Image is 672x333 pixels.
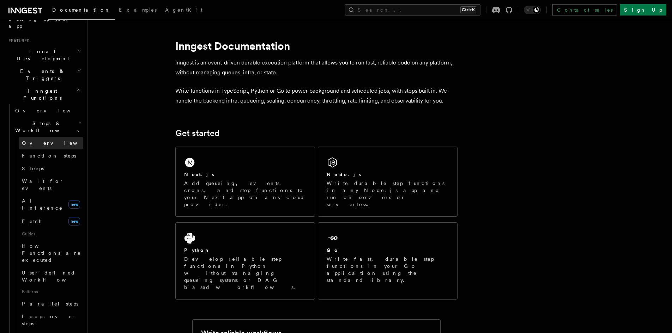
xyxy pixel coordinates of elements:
span: Patterns [19,286,83,297]
button: Local Development [6,45,83,65]
span: new [68,200,80,209]
span: Sleeps [22,166,44,171]
span: Examples [119,7,157,13]
p: Inngest is an event-driven durable execution platform that allows you to run fast, reliable code ... [175,58,458,78]
a: Loops over steps [19,310,83,330]
span: Loops over steps [22,314,76,326]
a: Overview [12,104,83,117]
a: How Functions are executed [19,240,83,266]
span: Overview [15,108,88,113]
span: AgentKit [165,7,202,13]
p: Write fast, durable step functions in your Go application using the standard library. [327,255,449,284]
span: Parallel steps [22,301,78,307]
span: User-defined Workflows [22,270,85,283]
button: Inngest Functions [6,85,83,104]
h1: Inngest Documentation [175,39,458,52]
span: new [68,217,80,226]
button: Steps & Workflows [12,117,83,137]
span: Wait for events [22,178,64,191]
a: Contact sales [552,4,617,16]
p: Write durable step functions in any Node.js app and run on servers or serverless. [327,180,449,208]
span: Events & Triggers [6,68,77,82]
button: Search...Ctrl+K [345,4,480,16]
span: Features [6,38,29,44]
span: Overview [22,140,95,146]
button: Events & Triggers [6,65,83,85]
span: How Functions are executed [22,243,81,263]
span: Guides [19,228,83,240]
a: PythonDevelop reliable step functions in Python without managing queueing systems or DAG based wo... [175,222,315,300]
a: Examples [115,2,161,19]
a: Function steps [19,149,83,162]
a: Sleeps [19,162,83,175]
a: Wait for events [19,175,83,195]
a: Node.jsWrite durable step functions in any Node.js app and run on servers or serverless. [318,147,458,217]
span: Inngest Functions [6,87,76,101]
a: GoWrite fast, durable step functions in your Go application using the standard library. [318,222,458,300]
a: User-defined Workflows [19,266,83,286]
a: Sign Up [620,4,666,16]
h2: Node.js [327,171,362,178]
span: Fetch [22,218,42,224]
a: Next.jsAdd queueing, events, crons, and step functions to your Next app on any cloud provider. [175,147,315,217]
a: Documentation [48,2,115,20]
a: Setting up your app [6,13,83,32]
a: Overview [19,137,83,149]
h2: Python [184,247,210,254]
span: Function steps [22,153,76,159]
kbd: Ctrl+K [460,6,476,13]
p: Write functions in TypeScript, Python or Go to power background and scheduled jobs, with steps bu... [175,86,458,106]
a: Parallel steps [19,297,83,310]
span: Local Development [6,48,77,62]
p: Add queueing, events, crons, and step functions to your Next app on any cloud provider. [184,180,306,208]
span: Steps & Workflows [12,120,79,134]
h2: Go [327,247,339,254]
a: AI Inferencenew [19,195,83,214]
p: Develop reliable step functions in Python without managing queueing systems or DAG based workflows. [184,255,306,291]
span: AI Inference [22,198,63,211]
a: Get started [175,128,219,138]
button: Toggle dark mode [524,6,541,14]
a: AgentKit [161,2,207,19]
h2: Next.js [184,171,214,178]
a: Fetchnew [19,214,83,228]
span: Documentation [52,7,110,13]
